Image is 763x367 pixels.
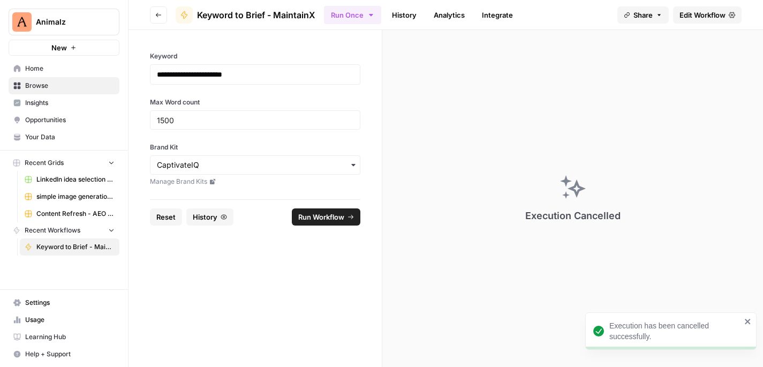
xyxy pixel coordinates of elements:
[525,208,621,223] div: Execution Cancelled
[386,6,423,24] a: History
[150,177,360,186] a: Manage Brand Kits
[150,98,360,107] label: Max Word count
[36,242,115,252] span: Keyword to Brief - MaintainX
[9,40,119,56] button: New
[186,208,233,226] button: History
[9,294,119,311] a: Settings
[51,42,67,53] span: New
[25,349,115,359] span: Help + Support
[25,132,115,142] span: Your Data
[25,98,115,108] span: Insights
[197,9,315,21] span: Keyword to Brief - MaintainX
[9,60,119,77] a: Home
[633,10,653,20] span: Share
[20,238,119,256] a: Keyword to Brief - MaintainX
[156,212,176,222] span: Reset
[9,155,119,171] button: Recent Grids
[324,6,381,24] button: Run Once
[9,311,119,328] a: Usage
[36,192,115,201] span: simple image generation nano + gpt Grid
[9,111,119,129] a: Opportunities
[9,9,119,35] button: Workspace: Animalz
[25,315,115,325] span: Usage
[9,222,119,238] button: Recent Workflows
[20,171,119,188] a: LinkedIn idea selection + post draft Grid
[20,205,119,222] a: Content Refresh - AEO and Keyword improvements
[9,328,119,346] a: Learning Hub
[25,81,115,91] span: Browse
[25,64,115,73] span: Home
[427,6,471,24] a: Analytics
[25,298,115,308] span: Settings
[609,320,741,342] div: Execution has been cancelled successfully.
[150,51,360,61] label: Keyword
[150,208,182,226] button: Reset
[157,160,353,170] input: CaptivateIQ
[150,143,360,152] label: Brand Kit
[475,6,519,24] a: Integrate
[36,175,115,184] span: LinkedIn idea selection + post draft Grid
[679,10,726,20] span: Edit Workflow
[617,6,669,24] button: Share
[673,6,742,24] a: Edit Workflow
[25,158,64,168] span: Recent Grids
[36,209,115,219] span: Content Refresh - AEO and Keyword improvements
[9,94,119,111] a: Insights
[25,226,80,235] span: Recent Workflows
[12,12,32,32] img: Animalz Logo
[298,212,344,222] span: Run Workflow
[20,188,119,205] a: simple image generation nano + gpt Grid
[25,332,115,342] span: Learning Hub
[9,346,119,363] button: Help + Support
[9,129,119,146] a: Your Data
[25,115,115,125] span: Opportunities
[292,208,360,226] button: Run Workflow
[744,317,752,326] button: close
[9,77,119,94] a: Browse
[36,17,101,27] span: Animalz
[176,6,315,24] a: Keyword to Brief - MaintainX
[193,212,217,222] span: History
